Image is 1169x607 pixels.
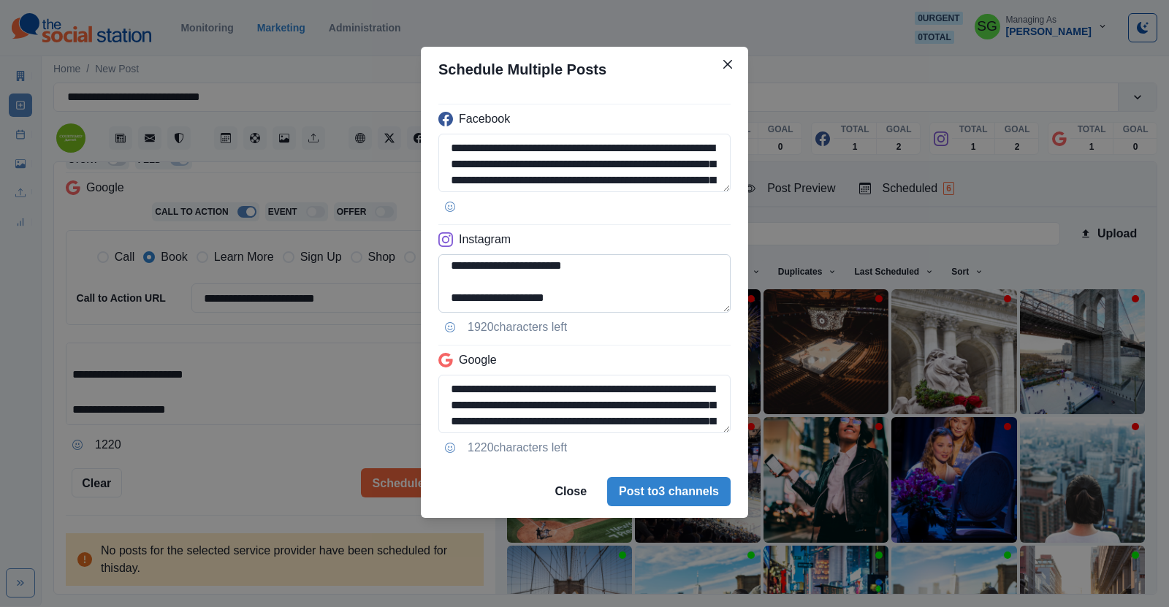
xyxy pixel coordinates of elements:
[438,195,462,218] button: Opens Emoji Picker
[468,318,567,336] p: 1920 characters left
[459,351,497,369] p: Google
[716,53,739,76] button: Close
[438,316,462,339] button: Opens Emoji Picker
[438,436,462,459] button: Opens Emoji Picker
[543,477,598,506] button: Close
[421,47,748,92] header: Schedule Multiple Posts
[459,110,510,128] p: Facebook
[607,477,731,506] button: Post to3 channels
[468,439,567,457] p: 1220 characters left
[459,231,511,248] p: Instagram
